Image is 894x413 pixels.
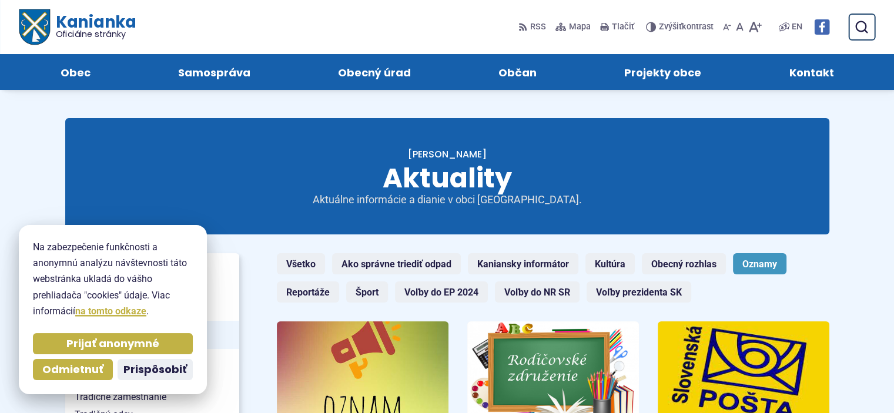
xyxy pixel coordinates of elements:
[65,388,239,406] a: Tradičné zamestnanie
[624,54,701,90] span: Projekty obce
[789,20,805,34] a: EN
[55,30,136,38] span: Oficiálne stránky
[277,281,339,303] a: Reportáže
[659,22,714,32] span: kontrast
[61,54,91,90] span: Obec
[467,54,569,90] a: Občan
[66,337,159,351] span: Prijať anonymné
[612,22,634,32] span: Tlačiť
[118,359,193,380] button: Prispôsobiť
[395,281,488,303] a: Voľby do EP 2024
[19,9,136,45] a: Logo Kanianka, prejsť na domovskú stránku.
[733,253,786,274] a: Oznamy
[587,281,691,303] a: Voľby prezidenta SK
[408,147,487,161] a: [PERSON_NAME]
[277,253,325,274] a: Všetko
[146,54,282,90] a: Samospráva
[346,281,388,303] a: Šport
[585,253,635,274] a: Kultúra
[659,22,682,32] span: Zvýšiť
[468,253,578,274] a: Kaniansky informátor
[498,54,537,90] span: Občan
[592,54,734,90] a: Projekty obce
[306,54,443,90] a: Obecný úrad
[721,15,734,39] button: Zmenšiť veľkosť písma
[569,20,591,34] span: Mapa
[518,15,548,39] a: RSS
[28,54,122,90] a: Obec
[75,305,146,317] a: na tomto odkaze
[338,54,411,90] span: Obecný úrad
[306,193,588,207] p: Aktuálne informácie a dianie v obci [GEOGRAPHIC_DATA].
[33,333,193,354] button: Prijať anonymné
[553,15,593,39] a: Mapa
[495,281,580,303] a: Voľby do NR SR
[42,363,103,377] span: Odmietnuť
[123,363,187,377] span: Prispôsobiť
[789,54,833,90] span: Kontakt
[19,9,49,45] img: Prejsť na domovskú stránku
[178,54,250,90] span: Samospráva
[734,15,746,39] button: Nastaviť pôvodnú veľkosť písma
[33,239,193,319] p: Na zabezpečenie funkčnosti a anonymnú analýzu návštevnosti táto webstránka ukladá do vášho prehli...
[598,15,637,39] button: Tlačiť
[332,253,461,274] a: Ako správne triediť odpad
[746,15,764,39] button: Zväčšiť veľkosť písma
[49,14,135,39] span: Kanianka
[814,19,829,35] img: Prejsť na Facebook stránku
[383,159,512,197] span: Aktuality
[757,54,866,90] a: Kontakt
[646,15,716,39] button: Zvýšiťkontrast
[530,20,546,34] span: RSS
[642,253,726,274] a: Obecný rozhlas
[792,20,802,34] span: EN
[75,388,230,406] span: Tradičné zamestnanie
[33,359,113,380] button: Odmietnuť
